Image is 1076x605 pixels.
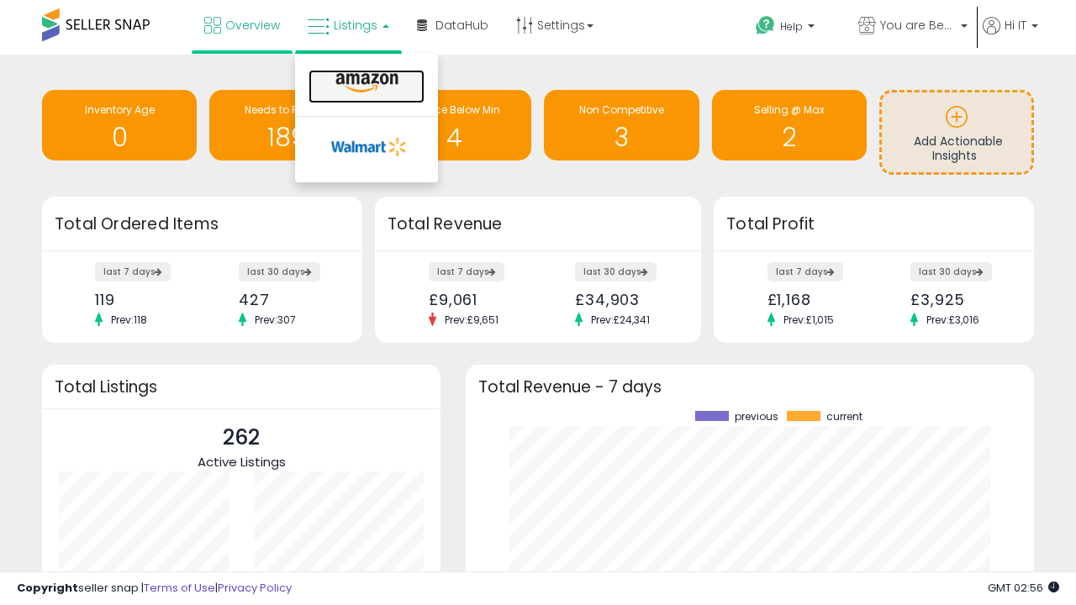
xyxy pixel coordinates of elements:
span: Active Listings [198,453,286,471]
h1: 3 [552,124,690,151]
span: Selling @ Max [754,103,825,117]
label: last 30 days [575,262,657,281]
p: 262 [198,422,286,454]
div: £1,168 [767,291,862,308]
span: Add Actionable Insights [914,133,1003,165]
h1: 0 [50,124,188,151]
span: Prev: £3,016 [918,313,988,327]
h1: 2 [720,124,858,151]
i: Get Help [755,15,776,36]
label: last 7 days [767,262,843,281]
span: 2025-09-9 02:56 GMT [988,580,1059,596]
span: Prev: £24,341 [583,313,658,327]
a: Add Actionable Insights [882,92,1031,172]
span: You are Beautiful ([GEOGRAPHIC_DATA]) [880,17,956,34]
label: last 30 days [239,262,320,281]
h3: Total Listings [55,381,428,393]
span: Non Competitive [579,103,664,117]
label: last 7 days [95,262,171,281]
span: Hi IT [1005,17,1026,34]
span: Prev: 118 [103,313,156,327]
span: Help [780,19,803,34]
span: Overview [225,17,280,34]
span: Inventory Age [85,103,155,117]
span: Prev: 307 [246,313,304,327]
span: previous [735,411,778,423]
div: £34,903 [575,291,672,308]
h3: Total Profit [726,213,1021,236]
a: Help [742,3,843,55]
span: Prev: £1,015 [775,313,842,327]
span: BB Price Below Min [408,103,500,117]
span: current [826,411,862,423]
a: Privacy Policy [218,580,292,596]
div: 119 [95,291,189,308]
a: Inventory Age 0 [42,90,197,160]
span: DataHub [435,17,488,34]
a: BB Price Below Min 4 [377,90,531,160]
div: seller snap | | [17,581,292,597]
h3: Total Revenue - 7 days [478,381,1021,393]
a: Hi IT [983,17,1038,55]
div: £9,061 [429,291,525,308]
label: last 30 days [910,262,992,281]
a: Selling @ Max 2 [712,90,867,160]
strong: Copyright [17,580,78,596]
span: Prev: £9,651 [436,313,507,327]
span: Listings [334,17,377,34]
label: last 7 days [429,262,504,281]
a: Terms of Use [144,580,215,596]
h1: 189 [218,124,356,151]
div: 427 [239,291,333,308]
h3: Total Revenue [388,213,688,236]
div: £3,925 [910,291,1005,308]
a: Non Competitive 3 [544,90,699,160]
span: Needs to Reprice [245,103,330,117]
a: Needs to Reprice 189 [209,90,364,160]
h3: Total Ordered Items [55,213,350,236]
h1: 4 [385,124,523,151]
